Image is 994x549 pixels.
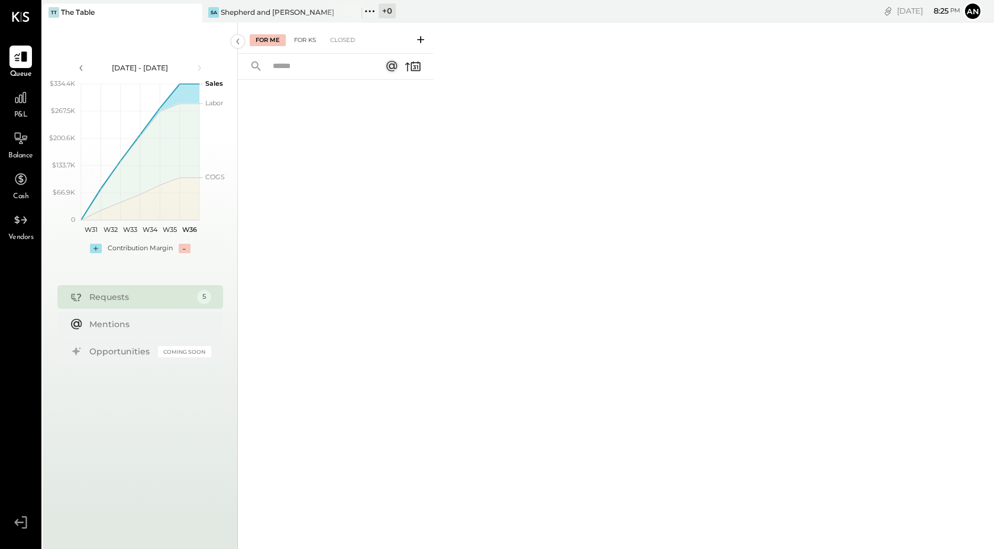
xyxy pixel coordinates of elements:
div: copy link [882,5,894,17]
text: W34 [143,225,158,234]
a: Vendors [1,209,41,243]
a: P&L [1,86,41,121]
text: $133.7K [52,161,75,169]
div: Closed [324,34,361,46]
text: $334.4K [50,79,75,88]
div: For Me [250,34,286,46]
a: Balance [1,127,41,162]
span: Cash [13,192,28,202]
div: The Table [61,7,95,17]
div: TT [49,7,59,18]
a: Cash [1,168,41,202]
text: W35 [163,225,177,234]
text: W32 [104,225,118,234]
a: Queue [1,46,41,80]
span: P&L [14,110,28,121]
text: Labor [205,99,223,107]
div: Requests [89,291,191,303]
div: Contribution Margin [108,244,173,253]
div: + [90,244,102,253]
div: Mentions [89,318,205,330]
div: + 0 [379,4,396,18]
text: COGS [205,173,225,181]
div: For KS [288,34,322,46]
button: an [963,2,982,21]
div: Coming Soon [158,346,211,357]
text: W31 [84,225,97,234]
text: $200.6K [49,134,75,142]
span: Balance [8,151,33,162]
text: W33 [123,225,137,234]
text: 0 [71,215,75,224]
span: Queue [10,69,32,80]
div: Sa [208,7,219,18]
div: [DATE] - [DATE] [90,63,191,73]
text: $66.9K [53,188,75,196]
span: Vendors [8,232,34,243]
div: - [179,244,191,253]
text: $267.5K [51,106,75,115]
div: Opportunities [89,345,152,357]
text: Sales [205,79,223,88]
div: Shepherd and [PERSON_NAME] [221,7,334,17]
div: [DATE] [897,5,960,17]
div: 5 [197,290,211,304]
text: W36 [182,225,196,234]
